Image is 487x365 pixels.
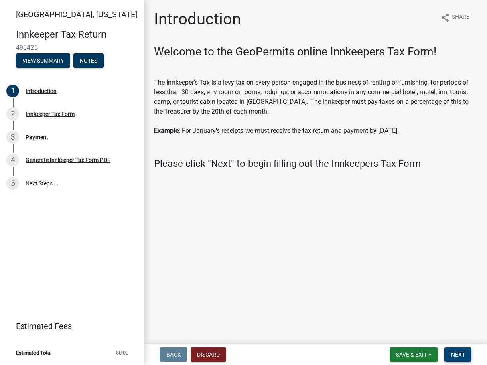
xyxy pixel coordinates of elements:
button: shareShare [434,10,476,25]
div: Generate Innkeeper Tax Form PDF [26,157,110,163]
span: Estimated Total [16,350,51,355]
strong: Example [154,127,179,134]
h4: Innkeeper Tax Return [16,29,138,41]
span: 490425 [16,44,128,51]
h4: Please click "Next" to begin filling out the Innkeepers Tax Form [154,158,477,170]
button: Discard [191,347,226,362]
span: Back [166,351,181,358]
a: Estimated Fees [6,318,132,334]
span: Next [451,351,465,358]
button: Next [444,347,471,362]
wm-modal-confirm: Notes [73,58,104,64]
div: Innkeeper Tax Form [26,111,75,117]
span: Share [452,13,469,22]
h1: Introduction [154,10,241,29]
div: 2 [6,107,19,120]
div: 1 [6,85,19,97]
div: Introduction [26,88,57,94]
button: Notes [73,53,104,68]
div: 5 [6,177,19,190]
span: [GEOGRAPHIC_DATA], [US_STATE] [16,10,137,19]
i: share [440,13,450,22]
button: View Summary [16,53,70,68]
div: 3 [6,131,19,144]
div: Payment [26,134,48,140]
p: The Innkeeper's Tax is a levy tax on every person engaged in the business of renting or furnishin... [154,78,477,136]
div: 4 [6,154,19,166]
wm-modal-confirm: Summary [16,58,70,64]
button: Save & Exit [390,347,438,362]
button: Back [160,347,187,362]
h3: Welcome to the GeoPermits online Innkeepers Tax Form! [154,45,477,59]
span: $0.00 [116,350,128,355]
span: Save & Exit [396,351,427,358]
